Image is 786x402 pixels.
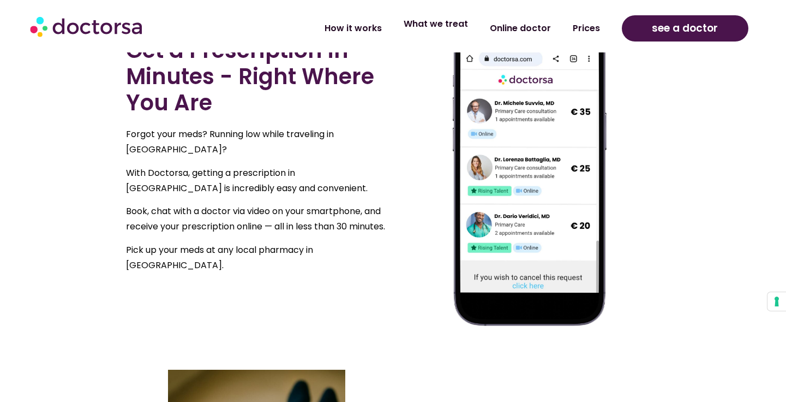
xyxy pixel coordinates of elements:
a: Online doctor [479,16,562,41]
a: How it works [314,16,393,41]
p: Forgot your meds? Running low while traveling in [GEOGRAPHIC_DATA]? [126,127,388,157]
a: see a doctor [622,15,748,42]
button: Your consent preferences for tracking technologies [767,292,786,311]
h2: Get a Prescription in Minutes - Right Where You Are [126,37,388,116]
p: Pick up your meds at any local pharmacy in [GEOGRAPHIC_DATA]. [126,243,388,273]
a: Prices [562,16,611,41]
p: With Doctorsa, getting a prescription in [GEOGRAPHIC_DATA] is incredibly easy and convenient. [126,165,388,196]
nav: Menu [208,16,611,41]
a: What we treat [393,11,479,37]
p: Book, chat with a doctor via video on your smartphone, and receive your prescription online — all... [126,204,388,234]
img: Doctors online in Barcelona [442,14,617,326]
span: see a doctor [652,20,718,37]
